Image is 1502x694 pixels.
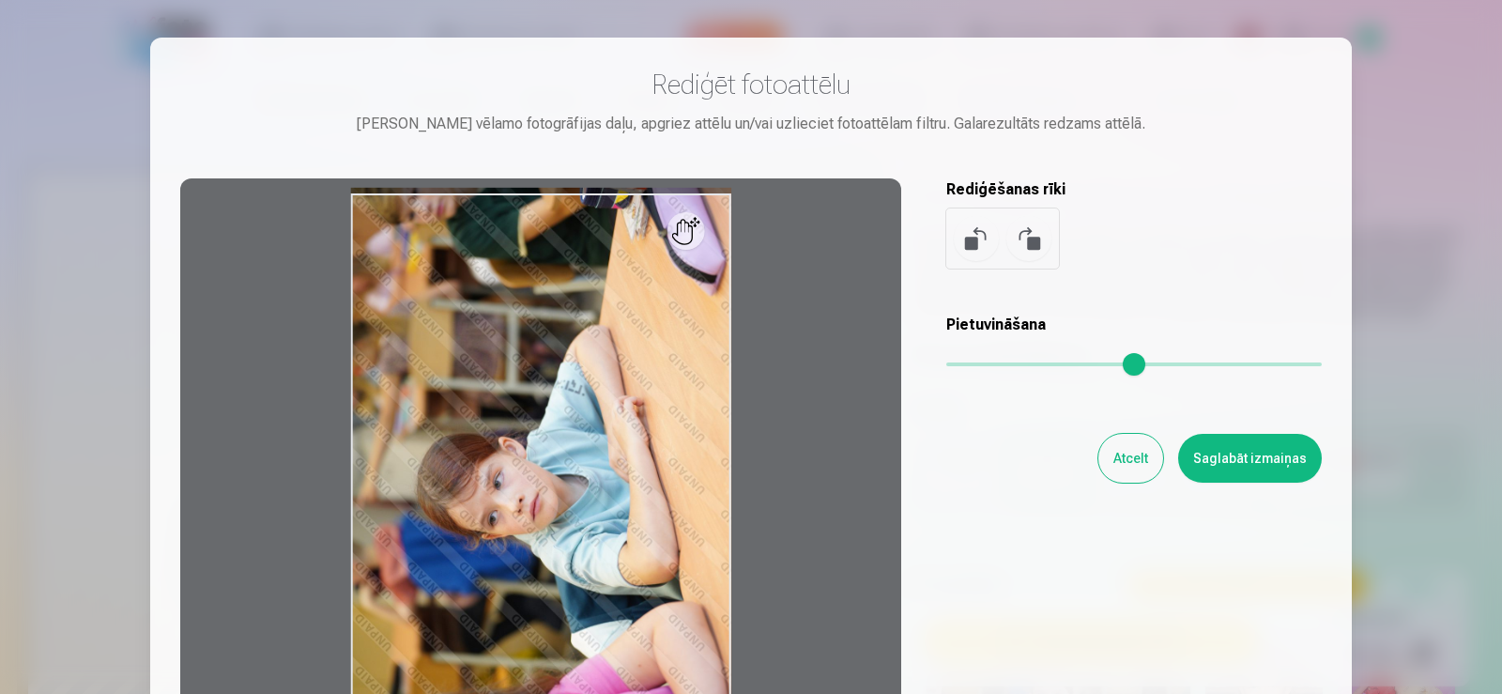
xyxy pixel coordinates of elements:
[1178,434,1322,483] button: Saglabāt izmaiņas
[180,113,1322,135] div: [PERSON_NAME] vēlamo fotogrāfijas daļu, apgriez attēlu un/vai uzlieciet fotoattēlam filtru. Galar...
[1098,434,1163,483] button: Atcelt
[946,314,1322,336] h5: Pietuvināšana
[946,178,1322,201] h5: Rediģēšanas rīki
[180,68,1322,101] h3: Rediģēt fotoattēlu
